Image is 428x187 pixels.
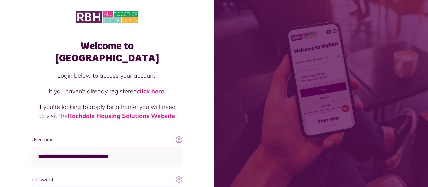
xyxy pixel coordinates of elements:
[32,136,182,143] label: Username
[32,40,182,64] h1: Welcome to [GEOGRAPHIC_DATA]
[68,112,175,120] a: Rochdale Housing Solutions Website
[38,87,176,96] p: If you haven't already registered .
[137,87,164,95] a: click here
[38,71,176,80] p: Login below to access your account.
[32,176,182,183] label: Password
[76,10,138,24] img: MyRBH
[38,102,176,120] p: If you're looking to apply for a home, you will need to visit the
